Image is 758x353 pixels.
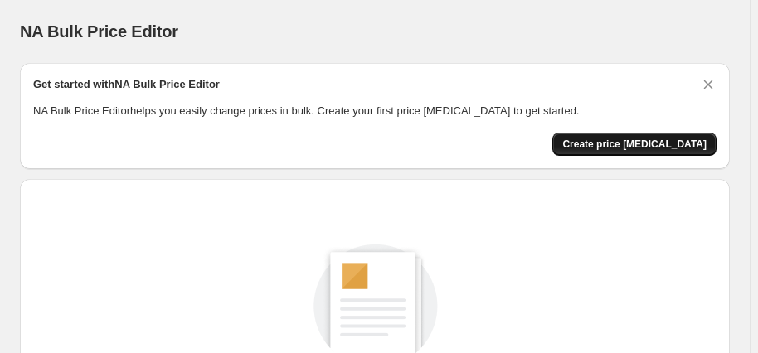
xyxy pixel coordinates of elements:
[20,22,178,41] span: NA Bulk Price Editor
[700,76,717,93] button: Dismiss card
[33,103,717,119] p: NA Bulk Price Editor helps you easily change prices in bulk. Create your first price [MEDICAL_DAT...
[562,138,707,151] span: Create price [MEDICAL_DATA]
[552,133,717,156] button: Create price change job
[33,76,220,93] h2: Get started with NA Bulk Price Editor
